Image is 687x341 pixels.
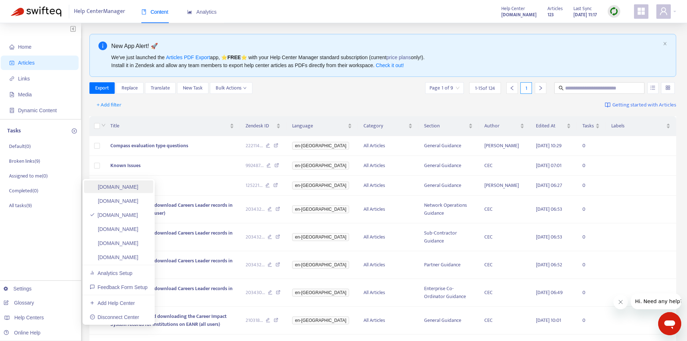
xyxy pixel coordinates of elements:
span: close [663,41,667,46]
button: unordered-list [647,82,659,94]
span: Labels [611,122,665,130]
span: en-[GEOGRAPHIC_DATA] [292,205,349,213]
td: 0 [577,136,605,156]
th: Category [358,116,418,136]
iframe: Button to launch messaging window [658,312,681,335]
span: 222114 ... [246,142,263,150]
span: area-chart [187,9,192,14]
a: Getting started with Articles [605,99,676,111]
span: 1 - 15 of 124 [475,84,495,92]
span: en-[GEOGRAPHIC_DATA] [292,182,349,189]
span: down [243,86,247,90]
button: New Task [177,82,208,94]
span: en-[GEOGRAPHIC_DATA] [292,142,349,150]
td: CEC [479,156,530,176]
a: Articles PDF Export [166,54,210,60]
td: All Articles [358,156,418,176]
td: 0 [577,223,605,251]
th: Zendesk ID [240,116,287,136]
span: Add, view, edit, and download Careers Leader records in EANR (Partner user) [110,257,233,273]
span: en-[GEOGRAPHIC_DATA] [292,316,349,324]
th: Author [479,116,530,136]
td: All Articles [358,136,418,156]
span: [DATE] 07:01 [536,161,562,170]
strong: 123 [547,11,554,19]
span: 203432 ... [246,261,265,269]
span: 992487 ... [246,162,264,170]
td: 0 [577,196,605,223]
span: Add, view, edit, and download Careers Leader records in EANR (Network Ops user) [110,201,233,217]
span: Articles [18,60,35,66]
p: Broken links ( 9 ) [9,157,40,165]
a: Check it out! [376,62,404,68]
a: [DOMAIN_NAME] [90,212,138,218]
span: Known Issues [110,161,141,170]
span: Compass evaluation type questions [110,141,188,150]
span: Dynamic Content [18,108,57,113]
span: 125221 ... [246,182,263,189]
td: General Guidance [418,307,478,335]
span: Articles [547,5,563,13]
span: appstore [637,7,646,16]
td: All Articles [358,279,418,307]
a: [DOMAIN_NAME] [90,184,138,190]
img: Swifteq [11,6,61,17]
td: General Guidance [418,136,478,156]
span: Tasks [582,122,594,130]
td: 0 [577,251,605,279]
a: [DOMAIN_NAME] [90,198,138,204]
th: Title [105,116,239,136]
span: Category [364,122,407,130]
div: New App Alert! 🚀 [111,41,660,51]
a: Settings [4,286,32,292]
div: 1 [520,82,532,94]
span: Author [484,122,519,130]
span: link [9,76,14,81]
td: All Articles [358,251,418,279]
span: Section [424,122,467,130]
td: CEC [479,279,530,307]
th: Section [418,116,478,136]
img: sync.dc5367851b00ba804db3.png [609,7,618,16]
iframe: Close message [613,295,628,309]
span: Zendesk ID [246,122,275,130]
span: Content [141,9,168,15]
span: Export [95,84,109,92]
strong: [DOMAIN_NAME] [501,11,537,19]
span: Viewing, editing and downloading the Career Impact System records for institutions on EANR (all u... [110,312,226,328]
span: account-book [9,60,14,65]
span: Translate [151,84,170,92]
span: [DATE] 10:29 [536,141,562,150]
td: 0 [577,307,605,335]
span: user [659,7,668,16]
span: [DATE] 06:53 [536,205,562,213]
td: All Articles [358,196,418,223]
td: All Articles [358,223,418,251]
span: New Task [183,84,203,92]
td: CEC [479,307,530,335]
span: [DATE] 10:01 [536,316,561,324]
span: en-[GEOGRAPHIC_DATA] [292,289,349,297]
td: [PERSON_NAME] [479,136,530,156]
span: 203430 ... [246,289,265,297]
a: [DOMAIN_NAME] [90,254,138,260]
td: CEC [479,223,530,251]
a: Disconnect Center [90,314,139,320]
a: [DOMAIN_NAME] [90,226,138,232]
td: All Articles [358,307,418,335]
td: General Guidance [418,156,478,176]
span: search [559,86,564,91]
span: left [510,86,515,91]
td: 0 [577,279,605,307]
span: en-[GEOGRAPHIC_DATA] [292,233,349,241]
span: Add, view, edit, and download Careers Leader records in EANR (EC user) [110,284,233,301]
span: Getting started with Articles [612,101,676,109]
span: Home [18,44,31,50]
span: Add, view, edit, and download Careers Leader records in EANR (SC user) [110,229,233,245]
td: [PERSON_NAME] [479,176,530,196]
a: [DOMAIN_NAME] [501,10,537,19]
button: + Add filter [91,99,127,111]
a: price plans [387,54,411,60]
button: Replace [116,82,144,94]
button: Bulk Actionsdown [210,82,252,94]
